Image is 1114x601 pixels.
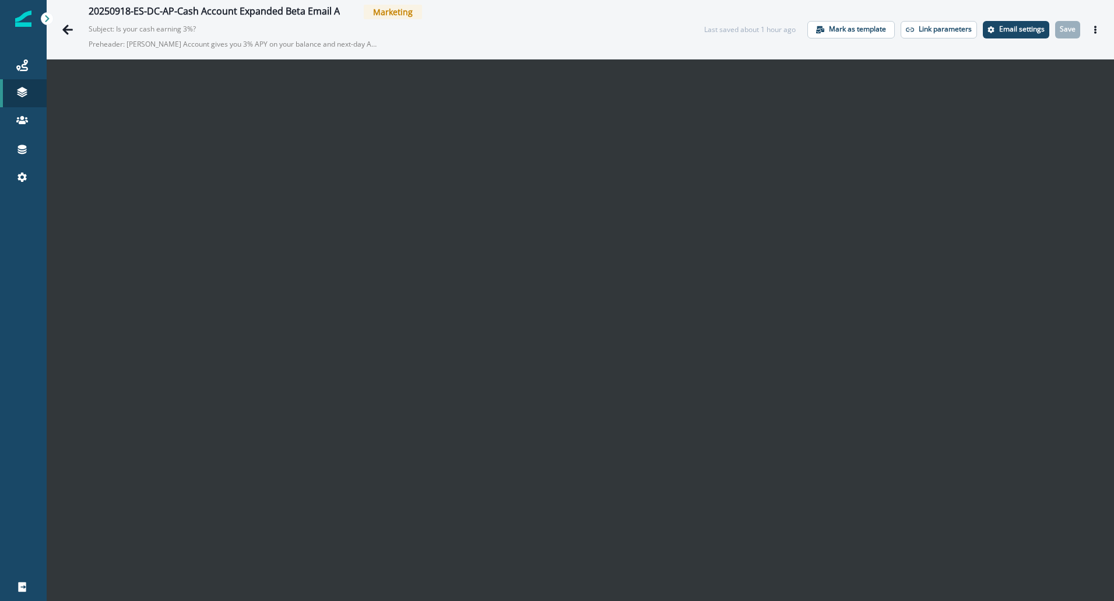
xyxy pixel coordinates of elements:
p: Save [1060,25,1076,33]
button: Mark as template [807,21,895,38]
p: Email settings [999,25,1045,33]
div: 20250918-ES-DC-AP-Cash Account Expanded Beta Email A [89,6,340,19]
button: Link parameters [901,21,977,38]
p: Mark as template [829,25,886,33]
button: Settings [983,21,1049,38]
p: Preheader: [PERSON_NAME] Account gives you 3% APY on your balance and next-day ACH payments. All ... [89,34,380,54]
button: Actions [1086,21,1105,38]
p: Link parameters [919,25,972,33]
p: Subject: Is your cash earning 3%? [89,19,205,34]
button: Save [1055,21,1080,38]
button: Go back [56,18,79,41]
div: Last saved about 1 hour ago [704,24,796,35]
span: Marketing [364,5,422,19]
img: Inflection [15,10,31,27]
